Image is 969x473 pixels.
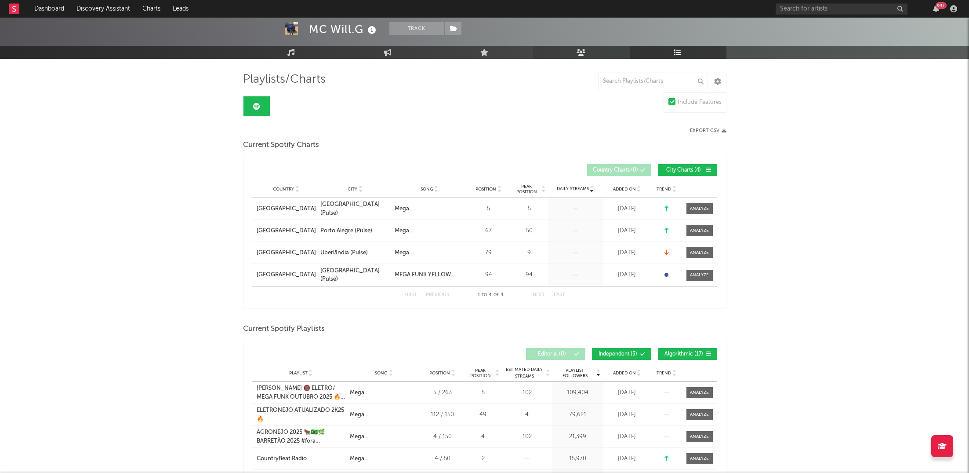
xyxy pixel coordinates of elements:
[320,267,390,284] div: [GEOGRAPHIC_DATA] (Pulse)
[555,389,601,397] div: 109,404
[605,389,649,397] div: [DATE]
[257,406,345,423] a: ELETRONEJO ATUALIZADO 2K25 🔥
[598,73,708,90] input: Search Playlists/Charts
[429,370,450,376] span: Position
[469,205,508,213] div: 5
[605,455,649,463] div: [DATE]
[257,249,316,257] a: [GEOGRAPHIC_DATA]
[475,187,496,192] span: Position
[350,411,418,419] div: Mega [GEOGRAPHIC_DATA][PERSON_NAME]
[421,187,433,192] span: Song
[257,205,316,213] a: [GEOGRAPHIC_DATA]
[513,227,546,235] div: 50
[320,249,390,257] a: Uberlândia (Pulse)
[613,187,636,192] span: Added On
[467,290,515,301] div: 1 4 4
[257,271,316,279] a: [GEOGRAPHIC_DATA]
[605,227,649,235] div: [DATE]
[423,411,462,419] div: 112 / 150
[467,368,494,378] span: Peak Position
[426,293,449,297] button: Previous
[350,455,418,463] div: Mega [GEOGRAPHIC_DATA][PERSON_NAME]
[592,348,651,360] button: Independent(3)
[469,249,508,257] div: 79
[289,370,308,376] span: Playlist
[350,389,418,397] div: Mega [GEOGRAPHIC_DATA][PERSON_NAME]
[557,186,589,192] span: Daily Streams
[504,389,550,397] div: 102
[664,168,704,173] span: City Charts ( 4 )
[257,455,307,463] div: CountryBeat Radio
[320,249,368,257] div: Uberlândia (Pulse)
[605,433,649,441] div: [DATE]
[776,4,907,15] input: Search for artists
[587,164,651,176] button: Country Charts(0)
[657,370,671,376] span: Trend
[395,205,465,213] a: Mega [GEOGRAPHIC_DATA][PERSON_NAME]
[348,187,357,192] span: City
[690,128,726,133] button: Export CSV
[467,433,500,441] div: 4
[467,411,500,419] div: 49
[613,370,636,376] span: Added On
[243,140,319,150] span: Current Spotify Charts
[320,227,390,235] a: Porto Alegre (Pulse)
[936,2,947,9] div: 99 +
[555,411,601,419] div: 79,621
[658,164,717,176] button: City Charts(4)
[395,227,465,235] a: Mega [GEOGRAPHIC_DATA][PERSON_NAME]
[467,455,500,463] div: 2
[320,227,372,235] div: Porto Alegre (Pulse)
[257,455,345,463] a: CountryBeat Radio
[513,271,546,279] div: 94
[504,367,545,380] span: Estimated Daily Streams
[320,200,390,217] a: [GEOGRAPHIC_DATA] (Pulse)
[273,187,294,192] span: Country
[513,184,541,194] span: Peak Position
[555,455,601,463] div: 15,970
[598,352,638,357] span: Independent ( 3 )
[257,428,345,445] a: AGRONEJO 2025 🐂🇧🇷🌿BARRETÃO 2025 #fora [GEOGRAPHIC_DATA] | pa pa pa | PECUÁRIA
[605,205,649,213] div: [DATE]
[513,249,546,257] div: 9
[933,5,939,12] button: 99+
[555,368,595,378] span: Playlist Followers
[350,433,418,441] div: Mega [GEOGRAPHIC_DATA][PERSON_NAME]
[243,74,326,85] span: Playlists/Charts
[532,352,572,357] span: Editorial ( 0 )
[404,293,417,297] button: First
[389,22,444,35] button: Track
[504,433,550,441] div: 102
[469,227,508,235] div: 67
[395,271,465,279] a: MEGA FUNK YELLOW SCREEN
[469,271,508,279] div: 94
[664,352,704,357] span: Algorithmic ( 17 )
[309,22,378,37] div: MC Will.G
[605,249,649,257] div: [DATE]
[605,271,649,279] div: [DATE]
[526,348,585,360] button: Editorial(0)
[678,97,722,108] div: Include Features
[605,411,649,419] div: [DATE]
[423,455,462,463] div: 4 / 50
[657,187,671,192] span: Trend
[395,249,465,257] a: Mega [GEOGRAPHIC_DATA][PERSON_NAME]
[593,168,638,173] span: Country Charts ( 0 )
[375,370,388,376] span: Song
[533,293,545,297] button: Next
[423,389,462,397] div: 5 / 263
[257,227,316,235] a: [GEOGRAPHIC_DATA]
[494,293,499,297] span: of
[257,384,345,401] a: [PERSON_NAME] 🔞 ELETRO/ MEGA FUNK OUTUBRO 2025 🔥🎶
[658,348,717,360] button: Algorithmic(17)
